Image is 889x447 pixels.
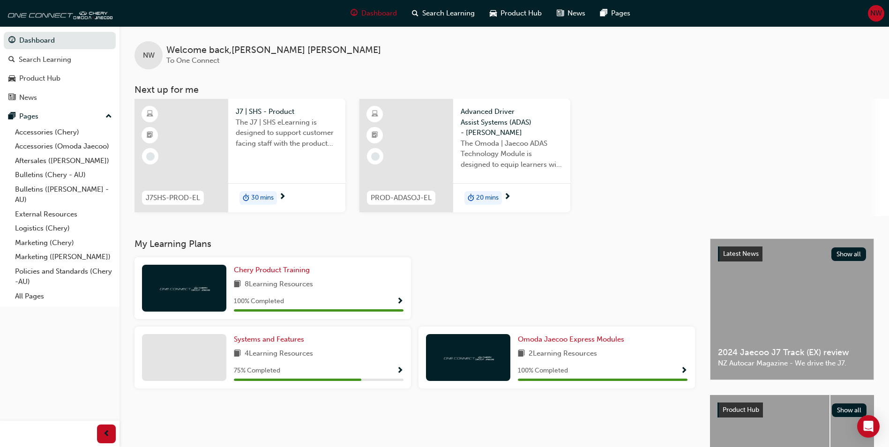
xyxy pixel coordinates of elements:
[243,192,249,204] span: duration-icon
[371,152,380,161] span: learningRecordVerb_NONE-icon
[4,108,116,125] button: Pages
[134,99,345,212] a: J7SHS-PROD-ELJ7 | SHS - ProductThe J7 | SHS eLearning is designed to support customer facing staf...
[8,94,15,102] span: news-icon
[396,296,403,307] button: Show Progress
[11,168,116,182] a: Bulletins (Chery - AU)
[476,193,499,203] span: 20 mins
[680,367,687,375] span: Show Progress
[372,129,378,142] span: booktick-icon
[158,283,210,292] img: oneconnect
[412,7,418,19] span: search-icon
[143,50,155,61] span: NW
[717,402,867,417] a: Product HubShow all
[396,365,403,377] button: Show Progress
[11,125,116,140] a: Accessories (Chery)
[501,8,542,19] span: Product Hub
[723,250,759,258] span: Latest News
[234,334,308,345] a: Systems and Features
[396,298,403,306] span: Show Progress
[11,154,116,168] a: Aftersales ([PERSON_NAME])
[245,279,313,291] span: 8 Learning Resources
[710,238,874,380] a: Latest NewsShow all2024 Jaecoo J7 Track (EX) reviewNZ Autocar Magazine - We drive the J7.
[518,348,525,360] span: book-icon
[11,221,116,236] a: Logistics (Chery)
[518,335,624,343] span: Omoda Jaecoo Express Modules
[461,138,563,170] span: The Omoda | Jaecoo ADAS Technology Module is designed to equip learners with essential knowledge ...
[11,139,116,154] a: Accessories (Omoda Jaecoo)
[518,334,628,345] a: Omoda Jaecoo Express Modules
[19,54,71,65] div: Search Learning
[422,8,475,19] span: Search Learning
[4,89,116,106] a: News
[461,106,563,138] span: Advanced Driver Assist Systems (ADAS) - [PERSON_NAME]
[549,4,593,23] a: news-iconNews
[868,5,884,22] button: NW
[831,247,867,261] button: Show all
[359,99,570,212] a: PROD-ADASOJ-ELAdvanced Driver Assist Systems (ADAS) - [PERSON_NAME]The Omoda | Jaecoo ADAS Techno...
[105,111,112,123] span: up-icon
[11,264,116,289] a: Policies and Standards (Chery -AU)
[8,37,15,45] span: guage-icon
[593,4,638,23] a: pages-iconPages
[468,192,474,204] span: duration-icon
[504,193,511,201] span: next-icon
[718,246,866,261] a: Latest NewsShow all
[8,56,15,64] span: search-icon
[371,193,432,203] span: PROD-ADASOJ-EL
[529,348,597,360] span: 2 Learning Resources
[234,365,280,376] span: 75 % Completed
[611,8,630,19] span: Pages
[11,182,116,207] a: Bulletins ([PERSON_NAME] - AU)
[166,45,381,56] span: Welcome back , [PERSON_NAME] [PERSON_NAME]
[236,117,338,149] span: The J7 | SHS eLearning is designed to support customer facing staff with the product and sales in...
[234,296,284,307] span: 100 % Completed
[236,106,338,117] span: J7 | SHS - Product
[147,129,153,142] span: booktick-icon
[234,279,241,291] span: book-icon
[600,7,607,19] span: pages-icon
[870,8,882,19] span: NW
[146,152,155,161] span: learningRecordVerb_NONE-icon
[396,367,403,375] span: Show Progress
[245,348,313,360] span: 4 Learning Resources
[680,365,687,377] button: Show Progress
[19,92,37,103] div: News
[442,353,494,362] img: oneconnect
[19,111,38,122] div: Pages
[251,193,274,203] span: 30 mins
[166,56,219,65] span: To One Connect
[8,112,15,121] span: pages-icon
[134,238,695,249] h3: My Learning Plans
[120,84,889,95] h3: Next up for me
[19,73,60,84] div: Product Hub
[4,30,116,108] button: DashboardSearch LearningProduct HubNews
[832,403,867,417] button: Show all
[279,193,286,201] span: next-icon
[234,265,314,276] a: Chery Product Training
[4,70,116,87] a: Product Hub
[557,7,564,19] span: news-icon
[490,7,497,19] span: car-icon
[234,266,310,274] span: Chery Product Training
[234,335,304,343] span: Systems and Features
[11,236,116,250] a: Marketing (Chery)
[4,51,116,68] a: Search Learning
[404,4,482,23] a: search-iconSearch Learning
[361,8,397,19] span: Dashboard
[718,358,866,369] span: NZ Autocar Magazine - We drive the J7.
[372,108,378,120] span: learningResourceType_ELEARNING-icon
[11,207,116,222] a: External Resources
[5,4,112,22] img: oneconnect
[103,428,110,440] span: prev-icon
[857,415,880,438] div: Open Intercom Messenger
[11,250,116,264] a: Marketing ([PERSON_NAME])
[11,289,116,304] a: All Pages
[518,365,568,376] span: 100 % Completed
[568,8,585,19] span: News
[4,32,116,49] a: Dashboard
[146,193,200,203] span: J7SHS-PROD-EL
[234,348,241,360] span: book-icon
[482,4,549,23] a: car-iconProduct Hub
